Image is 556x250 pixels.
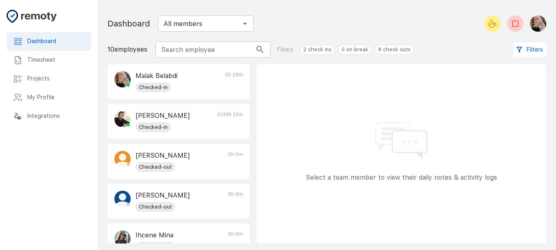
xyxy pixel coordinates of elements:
[7,32,91,51] div: Dashboard
[239,18,251,29] button: Open
[527,12,546,35] button: Malak Belabdi
[114,111,131,127] img: Dhiya Kellouche
[530,15,546,32] img: Malak Belabdi
[507,15,523,32] button: Check-out
[27,112,85,121] h6: Integrations
[136,111,190,121] p: [PERSON_NAME]
[7,51,91,70] div: Timesheet
[136,163,175,171] span: Checked-out
[228,151,243,172] p: 0h 0m
[136,203,175,211] span: Checked-out
[27,93,85,102] h6: My Profile
[114,71,131,87] img: Malak Belabdi
[27,56,85,65] h6: Timesheet
[7,107,91,126] div: Integrations
[136,151,190,161] p: [PERSON_NAME]
[338,45,372,54] div: 0 on break
[217,111,243,132] p: 4136h 22m
[114,230,131,247] img: Ihcene Mina
[114,191,131,207] img: Yasmine Habel
[514,42,546,57] button: Filters
[7,88,91,107] div: My Profile
[225,71,243,92] p: 0h 29m
[27,37,85,46] h6: Dashboard
[107,17,150,30] h1: Dashboard
[228,191,243,212] p: 0h 0m
[136,71,177,81] p: Malak Belabdi
[136,191,190,200] p: [PERSON_NAME]
[7,70,91,88] div: Projects
[375,45,414,54] div: 8 check outs
[114,151,131,167] img: Sami MEHADJI
[300,46,335,54] span: 2 check ins
[375,46,414,54] span: 8 check outs
[136,83,171,91] span: Checked-in
[300,45,335,54] div: 2 check ins
[107,45,147,54] p: 10 employees
[136,123,171,131] span: Checked-in
[484,15,501,32] button: Start your break
[339,46,371,54] span: 0 on break
[306,173,497,183] p: Select a team member to view their daily notes & activity logs
[136,230,175,240] p: Ihcene Mina
[277,46,293,54] p: Filters
[27,74,85,83] h6: Projects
